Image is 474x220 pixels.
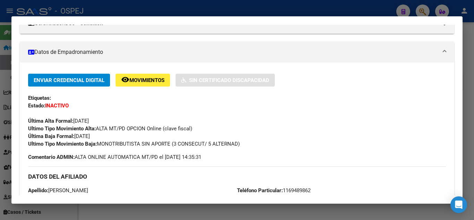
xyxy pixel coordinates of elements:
span: [PERSON_NAME] [28,187,88,194]
strong: Estado: [28,103,45,109]
span: ALTA MT/PD OPCION Online (clave fiscal) [28,125,192,132]
button: Enviar Credencial Digital [28,74,110,87]
strong: Teléfono Particular: [237,187,283,194]
strong: Apellido: [28,187,48,194]
span: Enviar Credencial Digital [34,77,104,83]
button: Movimientos [116,74,170,87]
strong: Etiquetas: [28,95,51,101]
strong: Provincia: [237,195,261,201]
strong: Última Alta Formal: [28,118,73,124]
span: [GEOGRAPHIC_DATA] [237,195,311,201]
span: ALTA ONLINE AUTOMATICA MT/PD el [DATE] 14:35:31 [28,153,201,161]
h3: DATOS DEL AFILIADO [28,173,446,180]
span: Sin Certificado Discapacidad [189,77,269,83]
span: [DATE] [28,133,90,139]
span: 23258961099 [28,195,71,201]
mat-expansion-panel-header: Datos de Empadronamiento [20,42,454,63]
div: Open Intercom Messenger [450,196,467,213]
button: Sin Certificado Discapacidad [176,74,275,87]
strong: Ultimo Tipo Movimiento Baja: [28,141,97,147]
mat-panel-title: Datos de Empadronamiento [28,48,438,56]
strong: CUIL: [28,195,41,201]
span: 1169489862 [237,187,311,194]
strong: INACTIVO [45,103,69,109]
span: [DATE] [28,118,89,124]
span: MONOTRIBUTISTA SIN APORTE (3 CONSECUT/ 5 ALTERNAD) [28,141,240,147]
strong: Última Baja Formal: [28,133,74,139]
strong: Comentario ADMIN: [28,154,75,160]
span: Movimientos [129,77,164,83]
mat-icon: remove_red_eye [121,75,129,84]
strong: Ultimo Tipo Movimiento Alta: [28,125,96,132]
